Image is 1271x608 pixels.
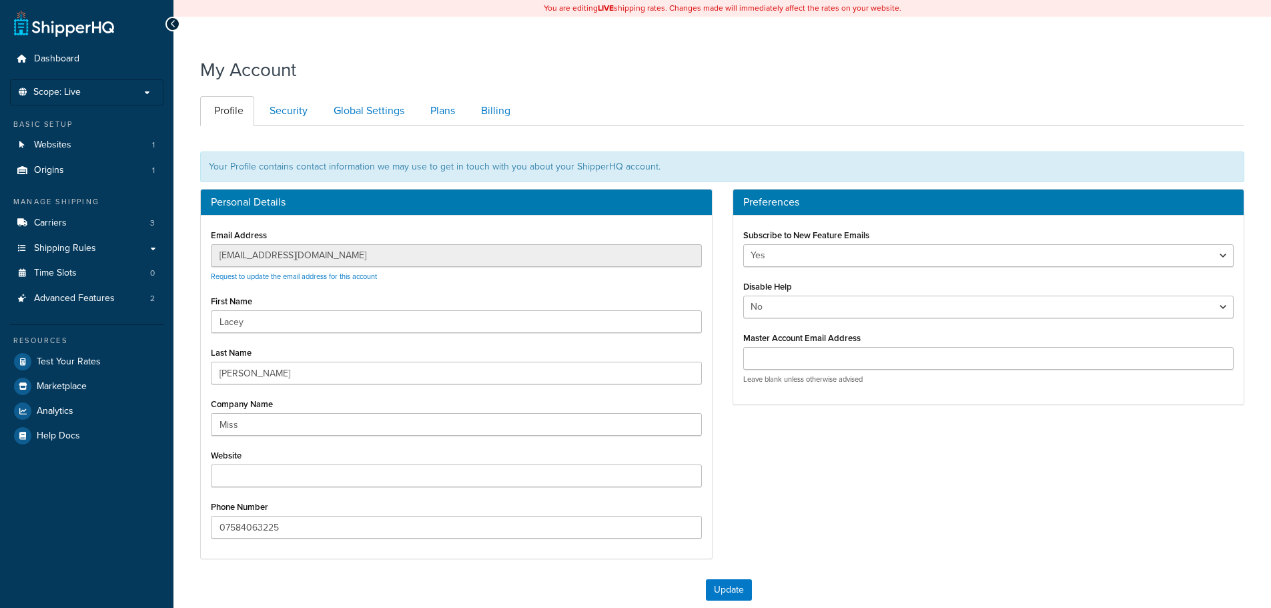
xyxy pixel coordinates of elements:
[200,96,254,126] a: Profile
[598,2,614,14] b: LIVE
[10,158,163,183] a: Origins 1
[34,243,96,254] span: Shipping Rules
[10,211,163,236] a: Carriers 3
[150,218,155,229] span: 3
[37,381,87,392] span: Marketplace
[743,196,1234,208] h3: Preferences
[743,282,792,292] label: Disable Help
[211,348,252,358] label: Last Name
[743,230,869,240] label: Subscribe to New Feature Emails
[10,133,163,158] li: Websites
[150,293,155,304] span: 2
[211,399,273,409] label: Company Name
[10,133,163,158] a: Websites 1
[152,139,155,151] span: 1
[34,268,77,279] span: Time Slots
[256,96,318,126] a: Security
[10,196,163,208] div: Manage Shipping
[10,350,163,374] a: Test Your Rates
[10,47,163,71] a: Dashboard
[10,119,163,130] div: Basic Setup
[706,579,752,601] button: Update
[743,333,861,343] label: Master Account Email Address
[10,286,163,311] li: Advanced Features
[10,261,163,286] a: Time Slots 0
[10,399,163,423] a: Analytics
[467,96,521,126] a: Billing
[10,158,163,183] li: Origins
[152,165,155,176] span: 1
[37,430,80,442] span: Help Docs
[37,406,73,417] span: Analytics
[743,374,1234,384] p: Leave blank unless otherwise advised
[416,96,466,126] a: Plans
[37,356,101,368] span: Test Your Rates
[34,293,115,304] span: Advanced Features
[34,165,64,176] span: Origins
[211,230,267,240] label: Email Address
[10,211,163,236] li: Carriers
[10,424,163,448] a: Help Docs
[211,450,242,461] label: Website
[200,151,1244,182] div: Your Profile contains contact information we may use to get in touch with you about your ShipperH...
[320,96,415,126] a: Global Settings
[150,268,155,279] span: 0
[10,261,163,286] li: Time Slots
[10,335,163,346] div: Resources
[10,236,163,261] a: Shipping Rules
[211,271,377,282] a: Request to update the email address for this account
[10,286,163,311] a: Advanced Features 2
[33,87,81,98] span: Scope: Live
[211,296,252,306] label: First Name
[200,57,296,83] h1: My Account
[34,53,79,65] span: Dashboard
[211,196,702,208] h3: Personal Details
[34,139,71,151] span: Websites
[34,218,67,229] span: Carriers
[14,10,114,37] a: ShipperHQ Home
[211,502,268,512] label: Phone Number
[10,374,163,398] a: Marketplace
